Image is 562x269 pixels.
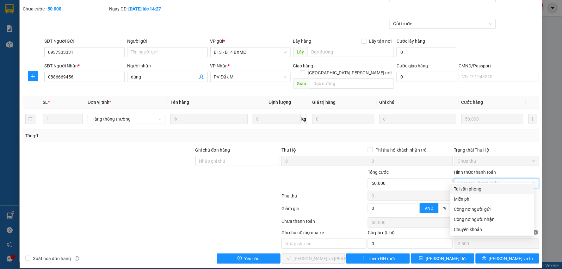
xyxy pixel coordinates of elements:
input: 0 [461,114,523,124]
b: [DATE] lúc 14:27 [128,6,161,11]
span: plus [361,256,366,261]
span: Hàng thông thường [91,114,162,124]
span: Thêm ĐH mới [368,255,395,262]
div: Miễn phí [454,196,531,203]
div: Ngày GD: [109,5,194,12]
span: Lấy [293,47,308,57]
span: DM10250372 [62,24,89,28]
button: delete [25,114,35,124]
span: save [419,256,423,261]
span: VND [425,206,434,211]
div: Tổng: 1 [25,132,217,139]
label: Cước lấy hàng [397,39,425,44]
span: Giao hàng [293,63,313,68]
div: Cước gửi hàng sẽ được ghi vào công nợ của người nhận [450,214,534,224]
button: plus [28,71,38,81]
span: [PERSON_NAME] và In [489,255,533,262]
div: Cước gửi hàng sẽ được ghi vào công nợ của người gửi [450,204,534,214]
b: 50.000 [47,6,61,11]
strong: CÔNG TY TNHH [GEOGRAPHIC_DATA] 214 QL13 - P.26 - Q.BÌNH THẠNH - TP HCM 1900888606 [16,10,51,34]
span: % [443,206,447,211]
div: Chi phí nội bộ [368,229,453,239]
span: VP Nhận [210,63,228,68]
div: VP gửi [210,38,291,45]
button: plusThêm ĐH mới [346,253,410,264]
button: exclamation-circleYêu cầu [217,253,281,264]
div: Người gửi [127,38,207,45]
span: Giá trị hàng [312,100,336,105]
button: plus [528,114,536,124]
span: Yêu cầu [244,255,260,262]
div: Công nợ người nhận [454,216,531,223]
div: Chưa cước : [23,5,108,12]
span: [GEOGRAPHIC_DATA][PERSON_NAME] nơi [305,69,394,76]
span: Chọn HT Thanh Toán [458,178,535,188]
button: save[PERSON_NAME] đổi [411,253,475,264]
input: Cước giao hàng [397,72,456,82]
span: [PERSON_NAME] đổi [426,255,467,262]
input: VD: Bàn, Ghế [170,114,248,124]
div: Công nợ người gửi [454,206,531,213]
div: Chuyển khoản [454,226,531,233]
span: Chưa thu [458,156,535,166]
span: Giao [293,78,310,89]
span: Thu Hộ [281,147,296,153]
span: Tổng cước [368,170,389,175]
input: Dọc đường [310,78,394,89]
div: Phụ thu [281,192,367,203]
input: 0 [312,114,374,124]
div: Chưa thanh toán [281,218,367,229]
input: Ghi chú đơn hàng [195,156,281,166]
input: Nhập ghi chú [281,239,367,249]
span: SL [43,100,48,105]
strong: BIÊN NHẬN GỬI HÀNG HOÁ [22,38,73,43]
span: Lấy hàng [293,39,312,44]
span: kg [301,114,307,124]
input: Dọc đường [308,47,394,57]
div: SĐT Người Gửi [44,38,125,45]
div: Ghi chú nội bộ nhà xe [281,229,367,239]
span: info-circle [533,230,538,235]
label: Cước giao hàng [397,63,428,68]
span: PV Đắk Mil [214,72,287,82]
span: printer [482,256,486,261]
span: user-add [199,74,204,79]
span: Lấy tận nơi [367,38,394,45]
div: SĐT Người Nhận [44,62,125,69]
span: Cước hàng [461,100,483,105]
img: logo [6,14,15,30]
span: Phí thu hộ khách nhận trả [373,147,429,153]
span: Gửi trước [393,19,492,28]
span: B13 - B14 BXMĐ [214,47,287,57]
div: Trạng thái Thu Hộ [454,147,539,153]
div: Tại văn phòng [454,185,531,192]
span: plus [28,74,38,79]
span: Xuất hóa đơn hàng [30,255,73,262]
button: check[PERSON_NAME] và [PERSON_NAME] hàng [282,253,345,264]
span: PV Đắk Mil [22,44,37,48]
th: Ghi chú [377,96,459,109]
span: info-circle [75,256,79,261]
span: exclamation-circle [238,256,242,261]
div: Giảm giá [281,205,367,216]
span: Tên hàng [170,100,189,105]
label: Ghi chú đơn hàng [195,147,230,153]
div: CMND/Passport [459,62,539,69]
span: VP 214 [64,46,74,49]
span: 11:26:38 [DATE] [60,28,89,33]
label: Hình thức thanh toán [454,170,496,175]
input: Ghi Chú [380,114,457,124]
span: Đơn vị tính [88,100,111,105]
span: Nơi nhận: [48,44,59,53]
div: Người nhận [127,62,207,69]
span: Nơi gửi: [6,44,13,53]
span: Định lượng [269,100,291,105]
input: Cước lấy hàng [397,47,456,57]
button: printer[PERSON_NAME] và In [476,253,539,264]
